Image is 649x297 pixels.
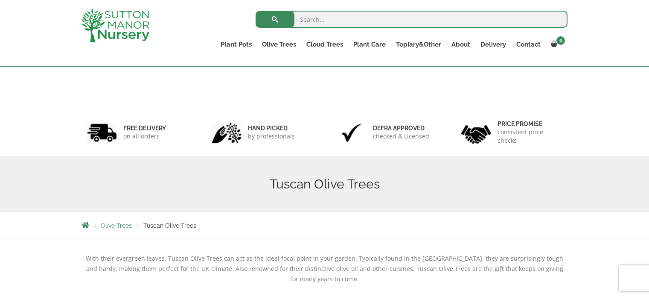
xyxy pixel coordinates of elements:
[511,38,546,50] a: Contact
[256,11,568,28] input: Search...
[215,38,257,50] a: Plant Pots
[337,122,367,144] img: 3.jpg
[461,120,491,146] img: 4.jpg
[257,38,301,50] a: Olive Trees
[143,222,196,229] span: Tuscan Olive Trees
[248,124,295,132] h6: hand picked
[81,253,568,284] div: With their evergreen leaves, Tuscan Olive Trees can act as the ideal focal point in your garden. ...
[212,122,242,144] img: 2.jpg
[248,132,295,141] p: by professionals
[123,132,166,141] p: on all orders
[391,38,446,50] a: Topiary&Other
[498,120,562,128] h6: Price promise
[475,38,511,50] a: Delivery
[556,36,565,45] span: 0
[301,38,348,50] a: Cloud Trees
[373,132,429,141] p: checked & Licensed
[546,38,568,50] a: 0
[123,124,166,132] h6: FREE DELIVERY
[87,122,117,144] img: 1.jpg
[101,222,132,229] a: Olive Trees
[373,124,429,132] h6: Defra approved
[348,38,391,50] a: Plant Care
[81,9,149,42] img: logo
[81,222,568,229] nav: Breadcrumbs
[81,176,568,192] h1: Tuscan Olive Trees
[446,38,475,50] a: About
[498,128,562,145] p: consistent price checks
